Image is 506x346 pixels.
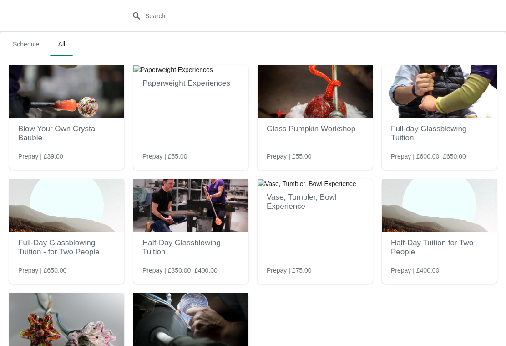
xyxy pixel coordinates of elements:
h2: Half-Day Glassblowing Tuition [142,234,239,261]
span: Schedule [5,36,46,52]
span: Prepay | £400.00 [391,266,439,275]
span: Prepay | £650.00 [18,266,66,275]
span: Prepay | £55.00 [267,152,312,161]
img: Blow Your Own Crystal Bauble [9,65,124,118]
h2: Full-Day Glassblowing Tuition - for Two People [18,234,115,261]
img: Half-Day Tuition for Two People [382,179,497,232]
img: Full-Day Glassblowing Tuition - for Two People [9,179,124,232]
span: Prepay | £39.00 [18,152,63,161]
img: Glass Pumpkin Workshop [258,65,373,118]
span: Prepay | £75.00 [267,266,312,275]
h2: Paperweight Experiences [142,74,239,93]
span: Prepay | £55.00 [142,152,187,161]
img: Glass Flower Workshop [9,293,124,346]
span: Prepay | £600.00–£650.00 [391,152,466,161]
img: Half-Day Glassblowing Tuition [133,179,248,232]
span: All [50,36,73,52]
img: One Day Diamond Glass Cutting Heritage Workshop [133,293,248,346]
h2: Full-day Glassblowing Tuition [391,120,488,147]
img: Paperweight Experiences [133,65,213,74]
h2: Glass Pumpkin Workshop [267,120,364,138]
h2: Blow Your Own Crystal Bauble [18,120,115,147]
h2: Vase, Tumbler, Bowl Experience [267,188,364,216]
input: Search [145,8,379,24]
span: Prepay | £350.00–£400.00 [142,266,218,275]
img: Full-day Glassblowing Tuition [382,65,497,118]
h2: Half-Day Tuition for Two People [391,234,488,261]
img: Vase, Tumbler, Bowl Experience [258,179,356,188]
